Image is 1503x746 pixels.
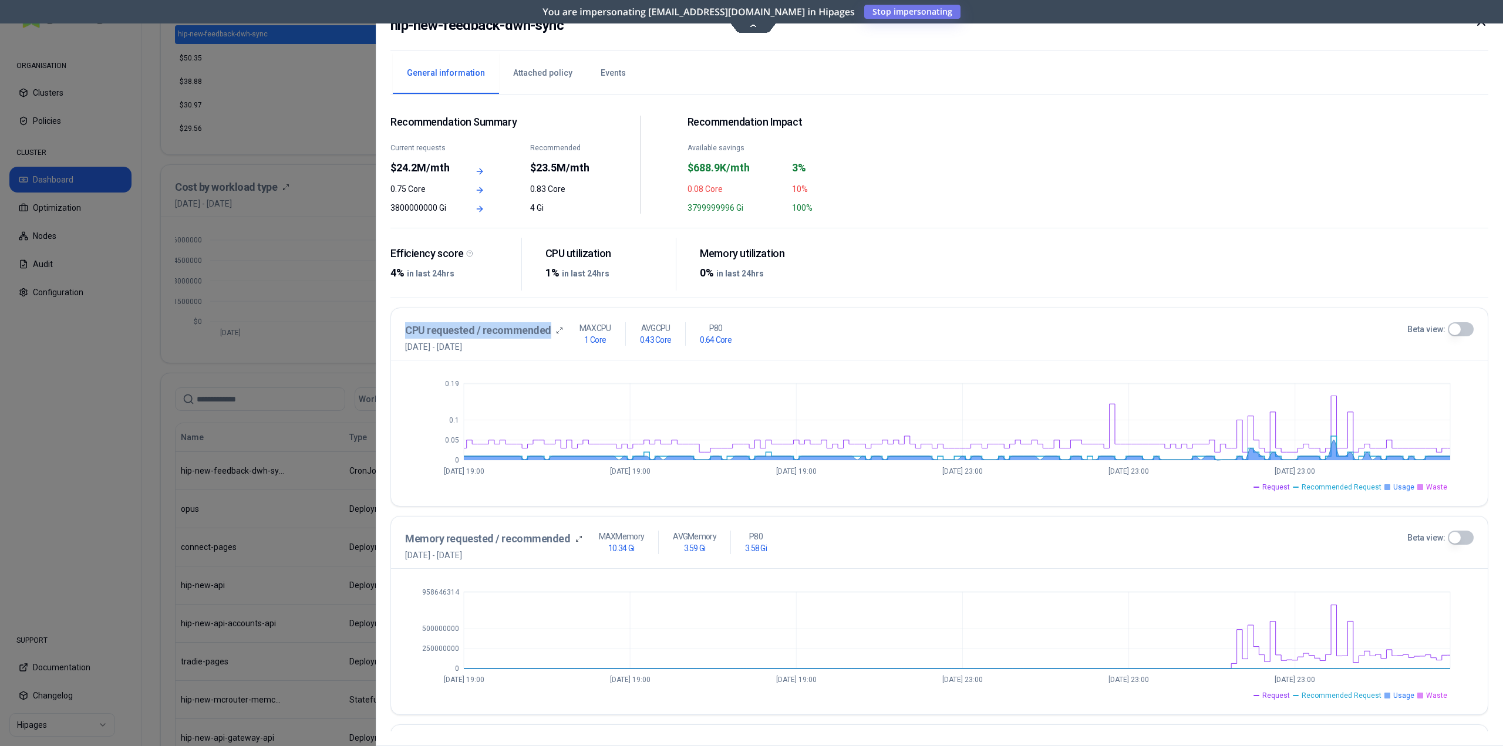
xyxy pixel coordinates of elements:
[942,676,983,684] tspan: [DATE] 23:00
[688,143,785,153] div: Available savings
[641,322,670,334] p: AVG CPU
[562,269,609,278] span: in last 24hrs
[1426,482,1447,492] span: Waste
[393,53,499,94] button: General information
[792,202,889,214] div: 100%
[390,116,593,129] span: Recommendation Summary
[579,322,611,334] p: MAX CPU
[499,53,587,94] button: Attached policy
[445,380,459,388] tspan: 0.19
[1302,691,1381,700] span: Recommended Request
[422,644,459,653] tspan: 250000000
[584,334,606,346] h1: 1 Core
[792,183,889,195] div: 10%
[688,160,785,176] div: $688.9K/mth
[792,160,889,176] div: 3%
[530,202,593,214] div: 4 Gi
[407,269,454,278] span: in last 24hrs
[776,467,817,475] tspan: [DATE] 19:00
[716,269,764,278] span: in last 24hrs
[390,183,453,195] div: 0.75 Core
[1275,467,1315,475] tspan: [DATE] 23:00
[749,531,763,542] p: P80
[444,676,484,684] tspan: [DATE] 19:00
[640,334,672,346] h1: 0.43 Core
[444,467,484,475] tspan: [DATE] 19:00
[700,334,732,346] h1: 0.64 Core
[684,542,706,554] h1: 3.59 Gi
[1393,482,1414,492] span: Usage
[405,549,582,561] span: [DATE] - [DATE]
[1275,676,1315,684] tspan: [DATE] 23:00
[545,265,667,281] div: 1%
[530,160,593,176] div: $23.5M/mth
[610,676,651,684] tspan: [DATE] 19:00
[1262,482,1290,492] span: Request
[942,467,983,475] tspan: [DATE] 23:00
[610,467,651,475] tspan: [DATE] 19:00
[1108,676,1149,684] tspan: [DATE] 23:00
[608,542,634,554] h1: 10.34 Gi
[688,183,785,195] div: 0.08 Core
[776,676,817,684] tspan: [DATE] 19:00
[405,531,571,547] h3: Memory requested / recommended
[1407,323,1445,335] label: Beta view:
[673,531,716,542] p: AVG Memory
[1262,691,1290,700] span: Request
[422,588,460,596] tspan: 958646314
[1108,467,1149,475] tspan: [DATE] 23:00
[700,265,821,281] div: 0%
[530,143,593,153] div: Recommended
[530,183,593,195] div: 0.83 Core
[449,416,459,424] tspan: 0.1
[390,265,512,281] div: 4%
[405,322,551,339] h3: CPU requested / recommended
[455,456,459,464] tspan: 0
[390,143,453,153] div: Current requests
[390,160,453,176] div: $24.2M/mth
[1393,691,1414,700] span: Usage
[1426,691,1447,700] span: Waste
[390,247,512,261] div: Efficiency score
[745,542,767,554] h1: 3.58 Gi
[405,341,563,353] span: [DATE] - [DATE]
[545,247,667,261] div: CPU utilization
[587,53,640,94] button: Events
[445,436,459,444] tspan: 0.05
[390,15,564,36] h2: hip-new-feedback-dwh-sync
[709,322,723,334] p: P80
[1302,482,1381,492] span: Recommended Request
[390,202,453,214] div: 3800000000 Gi
[700,247,821,261] div: Memory utilization
[455,664,459,673] tspan: 0
[688,202,785,214] div: 3799999996 Gi
[422,625,459,633] tspan: 500000000
[1407,532,1445,544] label: Beta view:
[599,531,645,542] p: MAX Memory
[688,116,890,129] h2: Recommendation Impact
